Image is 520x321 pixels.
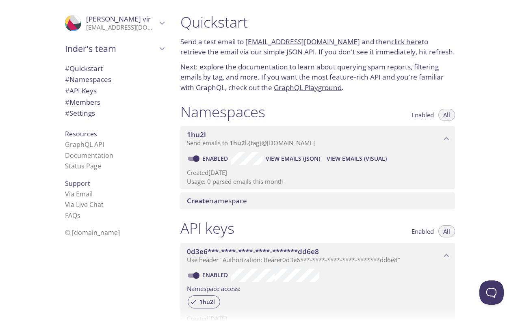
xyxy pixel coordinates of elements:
a: GraphQL Playground [274,83,342,92]
a: Via Live Chat [65,200,104,209]
a: GraphQL API [65,140,104,149]
button: Enabled [407,109,439,121]
span: Send emails to . {tag} @[DOMAIN_NAME] [187,139,315,147]
label: Namespace access: [187,282,240,294]
div: Members [58,97,171,108]
span: [PERSON_NAME] vir [86,14,151,24]
p: Send a test email to and then to retrieve the email via our simple JSON API. If you don't see it ... [180,37,455,57]
p: Created [DATE] [187,168,448,177]
h1: API keys [180,219,234,237]
p: Usage: 0 parsed emails this month [187,177,448,186]
a: [EMAIL_ADDRESS][DOMAIN_NAME] [245,37,360,46]
span: View Emails (Visual) [327,154,387,164]
span: # [65,64,69,73]
h1: Quickstart [180,13,455,31]
a: Documentation [65,151,113,160]
span: 1hu2l [230,139,247,147]
a: documentation [238,62,288,71]
div: Inder's team [58,38,171,59]
p: Next: explore the to learn about querying spam reports, filtering emails by tag, and more. If you... [180,62,455,93]
div: Namespaces [58,74,171,85]
button: View Emails (JSON) [262,152,323,165]
span: namespace [187,196,247,205]
a: Via Email [65,190,93,198]
span: © [DOMAIN_NAME] [65,228,120,237]
a: Enabled [201,155,231,162]
button: View Emails (Visual) [323,152,390,165]
span: Create [187,196,209,205]
div: Quickstart [58,63,171,74]
button: All [438,225,455,237]
span: Namespaces [65,75,111,84]
span: View Emails (JSON) [266,154,320,164]
span: # [65,97,69,107]
div: API Keys [58,85,171,97]
span: Support [65,179,90,188]
button: All [438,109,455,121]
span: API Keys [65,86,97,95]
a: click here [391,37,422,46]
span: 1hu2l [187,130,206,139]
span: Members [65,97,100,107]
a: FAQ [65,211,80,220]
span: 1hu2l [195,298,220,306]
div: 1hu2l namespace [180,126,455,151]
div: Create namespace [180,192,455,209]
span: # [65,86,69,95]
iframe: Help Scout Beacon - Open [479,280,504,305]
span: Settings [65,108,95,118]
div: Inder vir [58,10,171,37]
a: Status Page [65,162,101,170]
span: # [65,75,69,84]
p: [EMAIL_ADDRESS][DOMAIN_NAME] [86,24,157,32]
span: # [65,108,69,118]
span: Inder's team [65,43,157,54]
span: Quickstart [65,64,103,73]
button: Enabled [407,225,439,237]
h1: Namespaces [180,103,265,121]
a: Enabled [201,271,231,279]
div: 1hu2l [188,295,220,308]
div: Team Settings [58,108,171,119]
span: Resources [65,129,97,138]
span: s [77,211,80,220]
